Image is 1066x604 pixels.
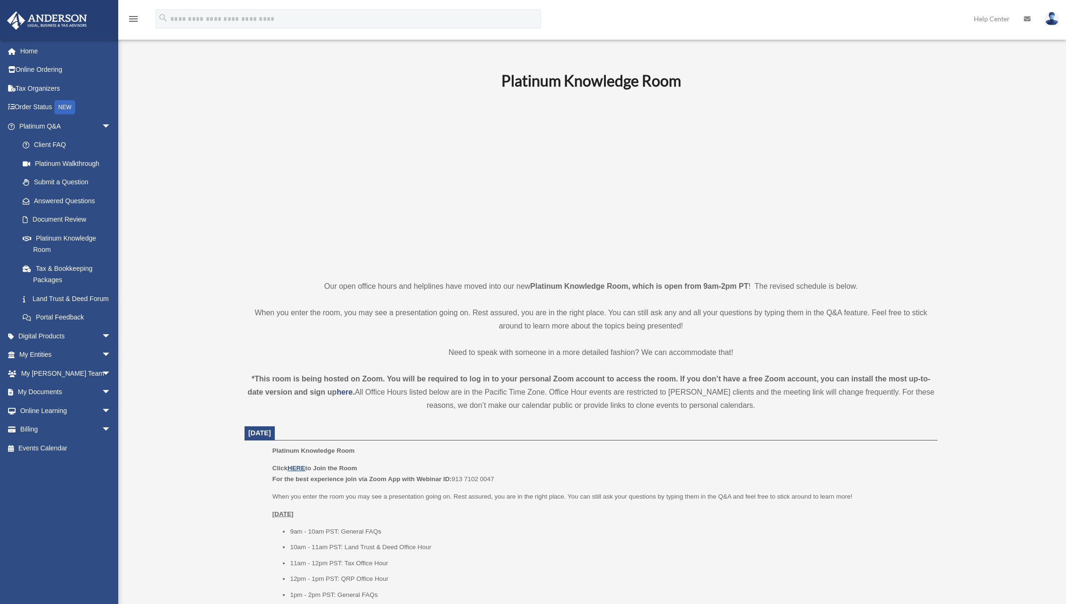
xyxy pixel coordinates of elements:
[290,589,931,601] li: 1pm - 2pm PST: General FAQs
[7,439,125,457] a: Events Calendar
[54,100,75,114] div: NEW
[13,229,121,259] a: Platinum Knowledge Room
[102,401,121,421] span: arrow_drop_down
[272,447,355,454] span: Platinum Knowledge Room
[7,327,125,345] a: Digital Productsarrow_drop_down
[13,289,125,308] a: Land Trust & Deed Forum
[272,463,931,485] p: 913 7102 0047
[7,420,125,439] a: Billingarrow_drop_down
[290,526,931,537] li: 9am - 10am PST: General FAQs
[245,280,937,293] p: Our open office hours and helplines have moved into our new ! The revised schedule is below.
[353,388,355,396] strong: .
[247,375,930,396] strong: *This room is being hosted on Zoom. You will be required to log in to your personal Zoom account ...
[7,383,125,402] a: My Documentsarrow_drop_down
[245,372,937,412] div: All Office Hours listed below are in the Pacific Time Zone. Office Hour events are restricted to ...
[13,308,125,327] a: Portal Feedback
[288,465,305,472] a: HERE
[272,465,357,472] b: Click to Join the Room
[128,17,139,25] a: menu
[1045,12,1059,26] img: User Pic
[7,79,125,98] a: Tax Organizers
[128,13,139,25] i: menu
[13,210,125,229] a: Document Review
[13,136,125,155] a: Client FAQ
[158,13,168,23] i: search
[245,306,937,333] p: When you enter the room, you may see a presentation going on. Rest assured, you are in the right ...
[272,475,452,483] b: For the best experience join via Zoom App with Webinar ID:
[7,401,125,420] a: Online Learningarrow_drop_down
[102,383,121,402] span: arrow_drop_down
[102,117,121,136] span: arrow_drop_down
[7,117,125,136] a: Platinum Q&Aarrow_drop_down
[102,327,121,346] span: arrow_drop_down
[272,510,294,518] u: [DATE]
[290,573,931,585] li: 12pm - 1pm PST: QRP Office Hour
[13,173,125,192] a: Submit a Question
[7,98,125,117] a: Order StatusNEW
[501,71,681,90] b: Platinum Knowledge Room
[245,346,937,359] p: Need to speak with someone in a more detailed fashion? We can accommodate that!
[248,429,271,437] span: [DATE]
[13,154,125,173] a: Platinum Walkthrough
[7,42,125,60] a: Home
[7,364,125,383] a: My [PERSON_NAME] Teamarrow_drop_down
[102,364,121,383] span: arrow_drop_down
[13,259,125,289] a: Tax & Bookkeeping Packages
[4,11,90,30] img: Anderson Advisors Platinum Portal
[290,542,931,553] li: 10am - 11am PST: Land Trust & Deed Office Hour
[102,345,121,365] span: arrow_drop_down
[449,103,733,262] iframe: 231110_Toby_KnowledgeRoom
[337,388,353,396] a: here
[7,345,125,364] a: My Entitiesarrow_drop_down
[290,558,931,569] li: 11am - 12pm PST: Tax Office Hour
[13,191,125,210] a: Answered Questions
[272,491,931,502] p: When you enter the room you may see a presentation going on. Rest assured, you are in the right p...
[530,282,748,290] strong: Platinum Knowledge Room, which is open from 9am-2pm PT
[7,60,125,79] a: Online Ordering
[102,420,121,440] span: arrow_drop_down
